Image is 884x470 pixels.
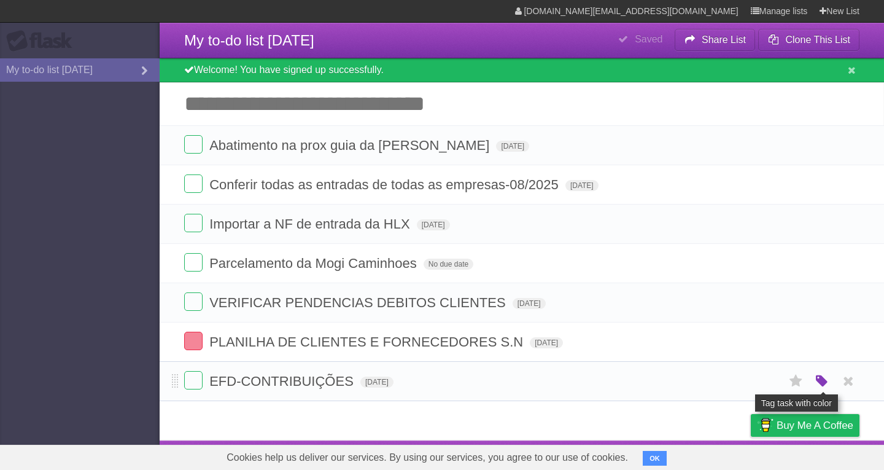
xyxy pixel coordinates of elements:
button: Clone This List [758,29,859,51]
img: Buy me a coffee [757,415,773,436]
button: OK [643,451,667,466]
a: Buy me a coffee [751,414,859,437]
span: PLANILHA DE CLIENTES E FORNECEDORES S.N [209,334,526,350]
a: Developers [628,444,678,467]
span: Parcelamento da Mogi Caminhoes [209,256,420,271]
b: Saved [635,34,662,44]
label: Done [184,292,203,311]
div: Welcome! You have signed up successfully. [160,58,884,82]
a: Terms [693,444,720,467]
span: VERIFICAR PENDENCIAS DEBITOS CLIENTES [209,295,508,310]
a: Privacy [735,444,767,467]
span: [DATE] [513,298,546,309]
b: Share List [702,34,746,45]
label: Done [184,174,203,193]
span: Conferir todas as entradas de todas as empresas-08/2025 [209,177,562,192]
span: [DATE] [530,337,563,348]
span: No due date [424,259,473,270]
span: Cookies help us deliver our services. By using our services, you agree to our use of cookies. [214,445,640,470]
a: About [587,444,613,467]
label: Done [184,332,203,350]
span: [DATE] [360,377,394,388]
button: Share List [675,29,756,51]
label: Done [184,214,203,232]
label: Done [184,253,203,272]
div: Flask [6,30,80,52]
span: EFD-CONTRIBUIÇÕES [209,374,357,389]
span: Buy me a coffee [777,415,853,436]
label: Done [184,135,203,154]
label: Star task [785,371,808,391]
span: My to-do list [DATE] [184,32,314,49]
span: [DATE] [565,180,599,191]
a: Suggest a feature [782,444,859,467]
span: [DATE] [496,141,529,152]
label: Done [184,371,203,390]
span: [DATE] [417,219,450,230]
span: Abatimento na prox guia da [PERSON_NAME] [209,138,492,153]
b: Clone This List [785,34,850,45]
span: Importar a NF de entrada da HLX [209,216,413,232]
